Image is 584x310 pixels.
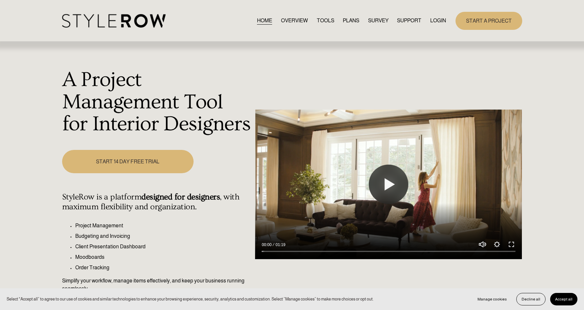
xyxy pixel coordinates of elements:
[522,297,540,301] span: Decline all
[141,192,220,202] strong: designed for designers
[478,297,507,301] span: Manage cookies
[62,69,252,135] h1: A Project Management Tool for Interior Designers
[75,264,252,272] p: Order Tracking
[317,16,334,25] a: TOOLS
[7,296,374,302] p: Select “Accept all” to agree to our use of cookies and similar technologies to enhance your brows...
[368,16,388,25] a: SURVEY
[369,165,408,204] button: Play
[75,222,252,230] p: Project Management
[62,277,252,293] p: Simplify your workflow, manage items effectively, and keep your business running seamlessly.
[550,293,577,305] button: Accept all
[257,16,272,25] a: HOME
[75,243,252,251] p: Client Presentation Dashboard
[62,14,166,28] img: StyleRow
[273,241,287,248] div: Duration
[62,192,252,212] h4: StyleRow is a platform , with maximum flexibility and organization.
[397,16,421,25] a: folder dropdown
[75,253,252,261] p: Moodboards
[343,16,359,25] a: PLANS
[262,249,515,254] input: Seek
[473,293,512,305] button: Manage cookies
[75,232,252,240] p: Budgeting and Invoicing
[281,16,308,25] a: OVERVIEW
[430,16,446,25] a: LOGIN
[516,293,546,305] button: Decline all
[397,17,421,25] span: SUPPORT
[456,12,522,30] a: START A PROJECT
[62,150,194,173] a: START 14 DAY FREE TRIAL
[555,297,572,301] span: Accept all
[262,241,273,248] div: Current time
